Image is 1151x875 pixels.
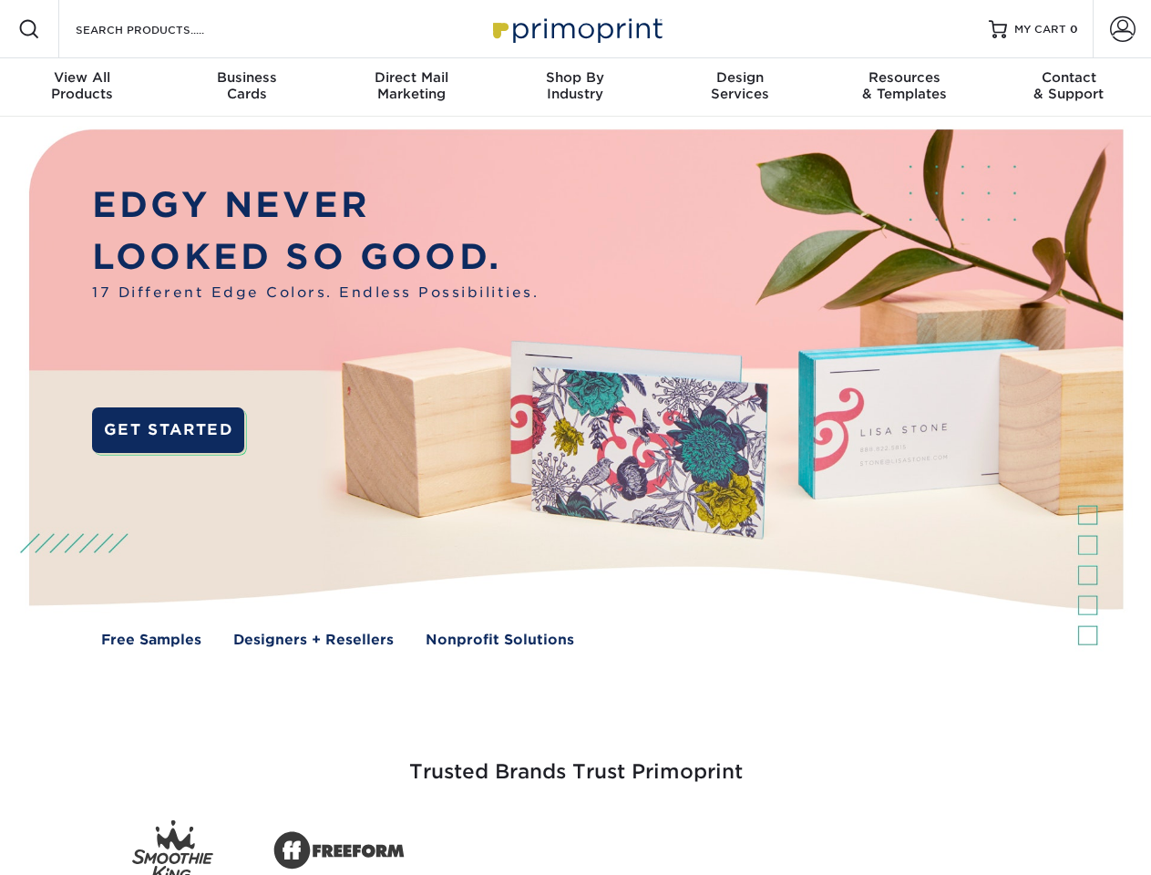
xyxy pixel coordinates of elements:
[329,58,493,117] a: Direct MailMarketing
[822,69,986,102] div: & Templates
[92,407,244,453] a: GET STARTED
[485,9,667,48] img: Primoprint
[426,630,574,651] a: Nonprofit Solutions
[638,850,639,851] img: Mini
[43,716,1109,806] h3: Trusted Brands Trust Primoprint
[329,69,493,102] div: Marketing
[658,69,822,86] span: Design
[822,58,986,117] a: Resources& Templates
[164,58,328,117] a: BusinessCards
[101,630,201,651] a: Free Samples
[233,630,394,651] a: Designers + Resellers
[811,850,812,851] img: Amazon
[92,180,539,232] p: EDGY NEVER
[987,69,1151,102] div: & Support
[822,69,986,86] span: Resources
[92,283,539,304] span: 17 Different Edge Colors. Endless Possibilities.
[465,850,466,851] img: Google
[164,69,328,102] div: Cards
[987,58,1151,117] a: Contact& Support
[1070,23,1078,36] span: 0
[164,69,328,86] span: Business
[493,69,657,102] div: Industry
[987,69,1151,86] span: Contact
[329,69,493,86] span: Direct Mail
[658,69,822,102] div: Services
[493,69,657,86] span: Shop By
[92,232,539,283] p: LOOKED SO GOOD.
[74,18,252,40] input: SEARCH PRODUCTS.....
[984,850,985,851] img: Goodwill
[493,58,657,117] a: Shop ByIndustry
[1014,22,1066,37] span: MY CART
[658,58,822,117] a: DesignServices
